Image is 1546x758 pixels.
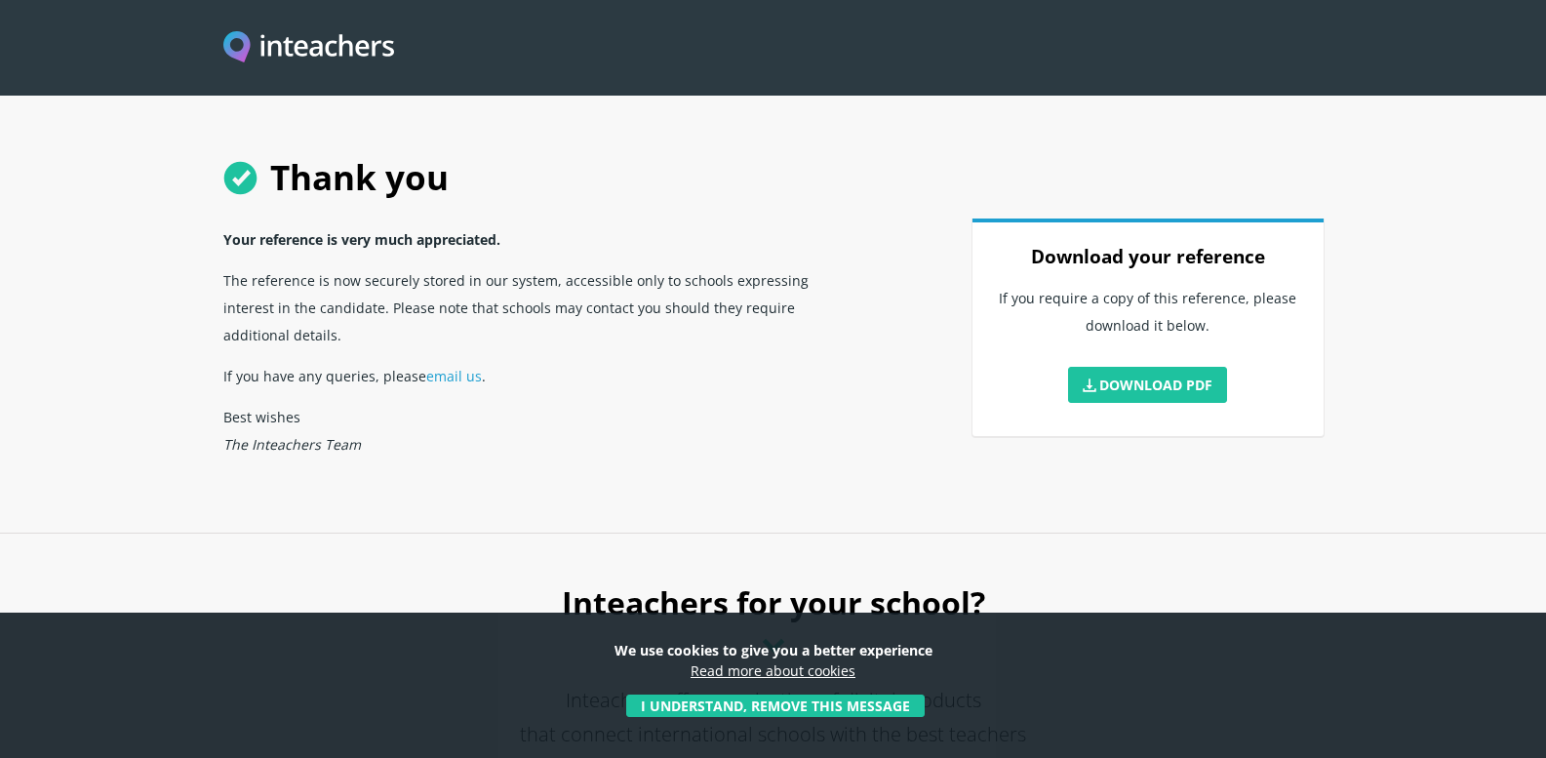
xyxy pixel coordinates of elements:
[223,396,855,464] p: Best wishes
[223,259,855,355] p: The reference is now securely stored in our system, accessible only to schools expressing interes...
[996,236,1300,277] h3: Download your reference
[223,575,1324,683] h2: Inteachers for your school?
[691,661,855,680] a: Read more about cookies
[614,641,932,659] strong: We use cookies to give you a better experience
[223,31,395,65] img: Inteachers
[996,277,1300,359] p: If you require a copy of this reference, please download it below.
[223,219,855,259] p: Your reference is very much appreciated.
[223,355,855,396] p: If you have any queries, please .
[223,137,1324,219] h1: Thank you
[426,367,482,385] a: email us
[626,695,925,717] button: I understand, remove this message
[223,435,361,454] em: The Inteachers Team
[1068,367,1228,403] a: Download PDF
[223,31,395,65] a: Visit this site's homepage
